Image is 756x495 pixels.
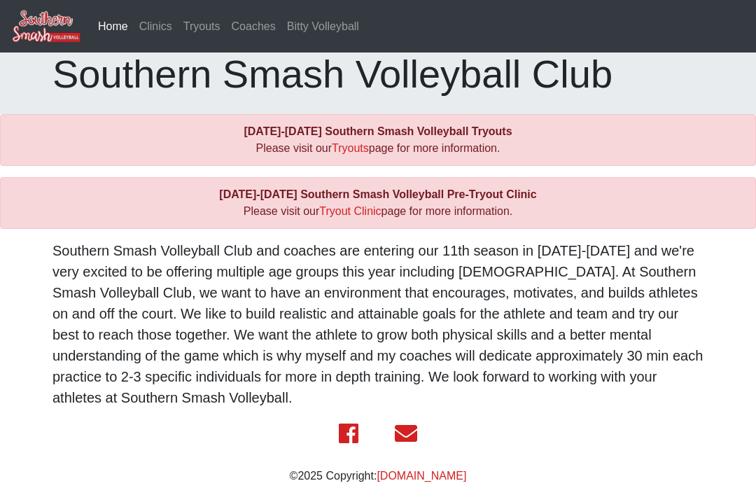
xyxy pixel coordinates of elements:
p: Southern Smash Volleyball Club and coaches are entering our 11th season in [DATE]-[DATE] and we'r... [52,240,703,408]
a: [DOMAIN_NAME] [377,470,466,482]
b: [DATE]-[DATE] Southern Smash Volleyball Pre-Tryout Clinic [219,188,536,200]
a: Coaches [226,13,281,41]
h1: Southern Smash Volleyball Club [52,50,703,97]
a: Tryout Clinic [319,205,381,217]
a: Tryouts [332,142,369,154]
b: [DATE]-[DATE] Southern Smash Volleyball Tryouts [244,125,512,137]
a: Bitty Volleyball [281,13,365,41]
a: Clinics [134,13,178,41]
img: Southern Smash Volleyball [11,9,81,43]
a: Tryouts [178,13,226,41]
a: Home [92,13,134,41]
